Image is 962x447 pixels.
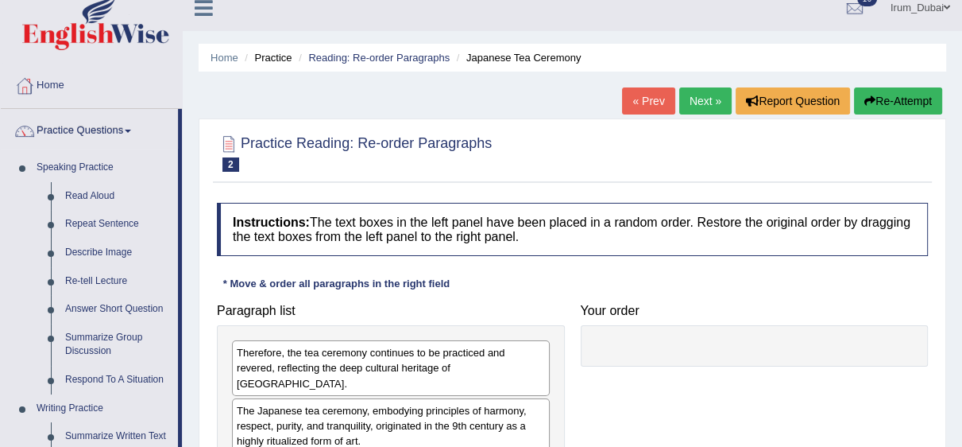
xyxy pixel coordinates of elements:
a: Answer Short Question [58,295,178,324]
button: Report Question [736,87,850,115]
a: Respond To A Situation [58,366,178,395]
a: Speaking Practice [29,154,178,182]
a: Describe Image [58,239,178,267]
a: Home [211,52,238,64]
a: « Prev [622,87,674,115]
div: * Move & order all paragraphs in the right field [217,276,456,291]
li: Practice [241,50,292,65]
a: Repeat Sentence [58,210,178,239]
div: Therefore, the tea ceremony continues to be practiced and revered, reflecting the deep cultural h... [232,340,550,395]
h4: Your order [581,304,929,318]
b: Instructions: [233,216,310,229]
a: Re-tell Lecture [58,267,178,296]
a: Home [1,64,182,103]
a: Next » [679,87,732,115]
h2: Practice Reading: Re-order Paragraphs [217,132,492,172]
a: Read Aloud [58,182,178,211]
h4: Paragraph list [217,304,565,318]
a: Summarize Group Discussion [58,324,178,366]
h4: The text boxes in the left panel have been placed in a random order. Restore the original order b... [217,203,928,256]
span: 2 [222,157,239,172]
a: Writing Practice [29,395,178,423]
button: Re-Attempt [854,87,942,115]
a: Practice Questions [1,109,178,149]
a: Reading: Re-order Paragraphs [308,52,450,64]
li: Japanese Tea Ceremony [453,50,581,65]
